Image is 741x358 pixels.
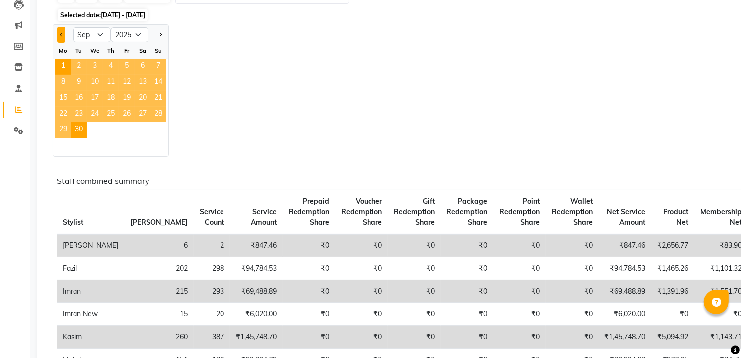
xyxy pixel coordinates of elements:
td: ₹0 [335,326,388,349]
td: ₹0 [283,234,335,257]
span: 11 [103,75,119,91]
span: [PERSON_NAME] [130,218,188,227]
td: ₹0 [493,303,546,326]
div: Tuesday, September 9, 2025 [71,75,87,91]
span: 25 [103,107,119,122]
td: ₹0 [441,257,493,280]
td: Imran [57,280,124,303]
td: ₹0 [441,234,493,257]
div: Sunday, September 7, 2025 [150,59,166,75]
span: 30 [71,122,87,138]
span: Prepaid Redemption Share [289,197,329,227]
span: 21 [150,91,166,107]
div: Sa [135,43,150,59]
td: ₹0 [441,303,493,326]
span: 4 [103,59,119,75]
div: Fr [119,43,135,59]
div: Saturday, September 20, 2025 [135,91,150,107]
span: 27 [135,107,150,122]
div: Friday, September 26, 2025 [119,107,135,122]
div: Thursday, September 4, 2025 [103,59,119,75]
td: ₹1,45,748.70 [230,326,283,349]
span: 3 [87,59,103,75]
div: Wednesday, September 10, 2025 [87,75,103,91]
td: ₹6,020.00 [598,303,651,326]
button: Previous month [57,27,65,43]
td: 202 [124,257,194,280]
td: ₹0 [335,280,388,303]
td: ₹0 [546,280,598,303]
td: ₹5,094.92 [651,326,694,349]
div: Friday, September 12, 2025 [119,75,135,91]
td: ₹0 [388,257,441,280]
td: ₹69,488.89 [598,280,651,303]
td: [PERSON_NAME] [57,234,124,257]
td: ₹1,391.96 [651,280,694,303]
div: Tuesday, September 16, 2025 [71,91,87,107]
td: 215 [124,280,194,303]
td: Fazil [57,257,124,280]
span: 26 [119,107,135,122]
div: Th [103,43,119,59]
div: Saturday, September 6, 2025 [135,59,150,75]
td: ₹1,45,748.70 [598,326,651,349]
td: ₹0 [283,280,335,303]
td: 293 [194,280,230,303]
td: ₹0 [546,326,598,349]
div: Su [150,43,166,59]
span: Net Service Amount [607,207,645,227]
td: ₹0 [388,234,441,257]
td: Kasim [57,326,124,349]
div: Wednesday, September 24, 2025 [87,107,103,122]
button: Next month [156,27,164,43]
div: Saturday, September 27, 2025 [135,107,150,122]
span: 2 [71,59,87,75]
span: 17 [87,91,103,107]
span: 13 [135,75,150,91]
td: ₹2,656.77 [651,234,694,257]
span: 10 [87,75,103,91]
td: ₹0 [493,280,546,303]
td: ₹1,465.26 [651,257,694,280]
td: ₹0 [441,280,493,303]
span: 6 [135,59,150,75]
span: 9 [71,75,87,91]
td: ₹0 [388,303,441,326]
span: Point Redemption Share [499,197,540,227]
span: Stylist [63,218,83,227]
span: 22 [55,107,71,122]
div: Friday, September 19, 2025 [119,91,135,107]
span: 24 [87,107,103,122]
h6: Staff combined summary [57,177,720,186]
div: Tu [71,43,87,59]
td: ₹0 [546,303,598,326]
div: Monday, September 22, 2025 [55,107,71,122]
td: ₹6,020.00 [230,303,283,326]
span: Service Count [200,207,224,227]
td: 298 [194,257,230,280]
span: Selected date: [58,9,148,21]
div: Sunday, September 21, 2025 [150,91,166,107]
span: 15 [55,91,71,107]
select: Select year [111,27,148,42]
td: ₹0 [546,234,598,257]
td: ₹94,784.53 [230,257,283,280]
div: Thursday, September 25, 2025 [103,107,119,122]
div: Wednesday, September 3, 2025 [87,59,103,75]
div: Monday, September 8, 2025 [55,75,71,91]
span: Gift Redemption Share [394,197,435,227]
div: We [87,43,103,59]
td: 6 [124,234,194,257]
td: ₹0 [335,234,388,257]
td: ₹69,488.89 [230,280,283,303]
td: ₹0 [335,257,388,280]
span: 12 [119,75,135,91]
span: 19 [119,91,135,107]
div: Tuesday, September 2, 2025 [71,59,87,75]
div: Monday, September 15, 2025 [55,91,71,107]
td: 15 [124,303,194,326]
td: ₹847.46 [598,234,651,257]
span: Package Redemption Share [446,197,487,227]
div: Sunday, September 28, 2025 [150,107,166,122]
td: ₹0 [335,303,388,326]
